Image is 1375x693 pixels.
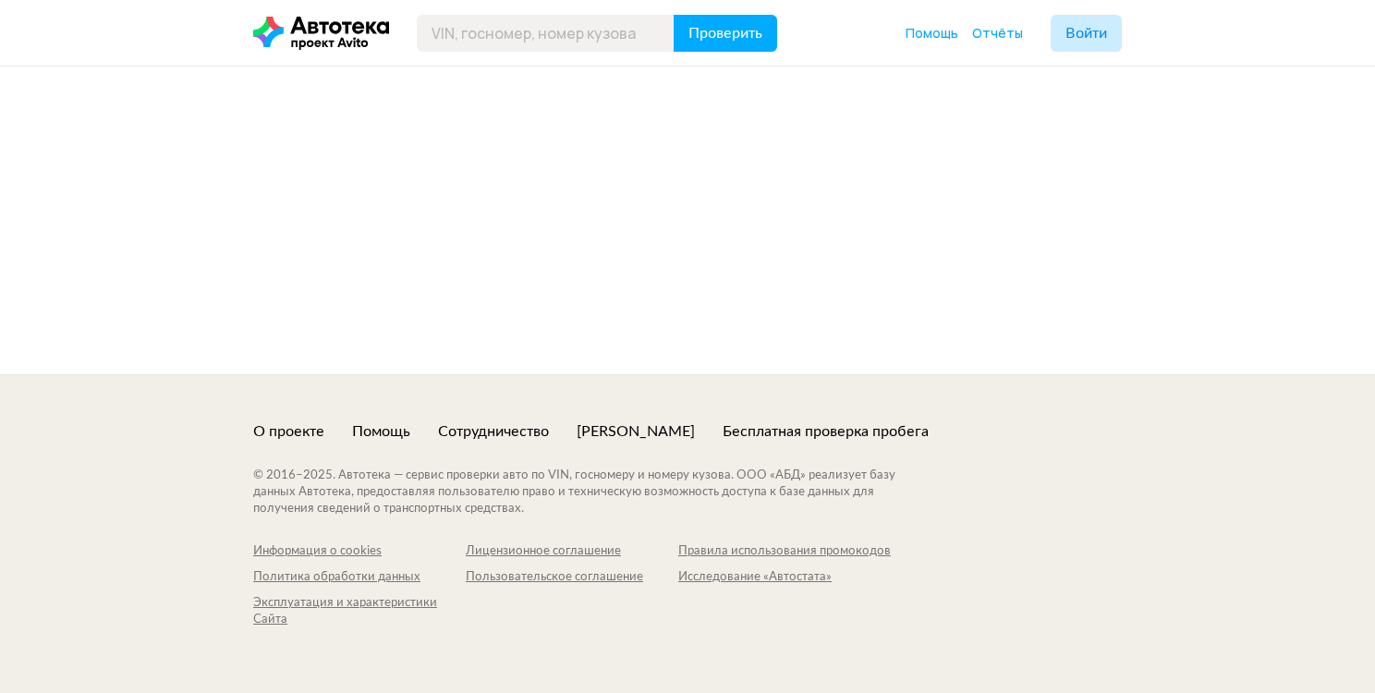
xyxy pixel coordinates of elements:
a: Помощь [352,421,410,442]
a: Политика обработки данных [253,569,466,586]
button: Проверить [674,15,777,52]
a: [PERSON_NAME] [577,421,695,442]
a: Информация о cookies [253,543,466,560]
a: Бесплатная проверка пробега [723,421,929,442]
a: О проекте [253,421,324,442]
a: Эксплуатация и характеристики Сайта [253,595,466,628]
a: Помощь [906,24,958,43]
div: © 2016– 2025 . Автотека — сервис проверки авто по VIN, госномеру и номеру кузова. ООО «АБД» реали... [253,468,932,517]
span: Помощь [906,24,958,42]
input: VIN, госномер, номер кузова [417,15,675,52]
a: Сотрудничество [438,421,549,442]
span: Войти [1065,26,1107,41]
a: Исследование «Автостата» [678,569,891,586]
a: Отчёты [972,24,1023,43]
button: Войти [1051,15,1122,52]
a: Правила использования промокодов [678,543,891,560]
span: Отчёты [972,24,1023,42]
span: Проверить [688,26,762,41]
a: Лицензионное соглашение [466,543,678,560]
a: Пользовательское соглашение [466,569,678,586]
